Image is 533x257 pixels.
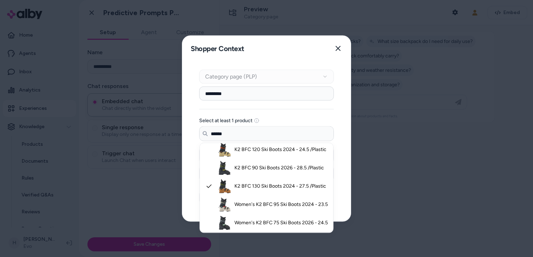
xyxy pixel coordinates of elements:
[218,198,232,212] img: Women's K2 BFC 95 Ski Boots 2024 - 23.5
[218,143,232,157] img: K2 BFC 120 Ski Boots 2024 - 24.5 /Plastic
[218,216,232,230] img: Women's K2 BFC 75 Ski Boots 2026 - 24.5
[234,220,328,227] span: Women's K2 BFC 75 Ski Boots 2026 - 24.5
[199,190,232,205] button: Submit
[234,146,326,153] span: K2 BFC 120 Ski Boots 2024 - 24.5 /Plastic
[234,165,324,172] span: K2 BFC 90 Ski Boots 2026 - 28.5 /Plastic
[234,183,326,190] span: K2 BFC 130 Ski Boots 2024 - 27.5 /Plastic
[199,118,252,123] label: Select at least 1 product
[218,180,232,194] img: K2 BFC 130 Ski Boots 2024 - 27.5 /Plastic
[234,201,328,208] span: Women's K2 BFC 95 Ski Boots 2024 - 23.5
[218,161,232,175] img: K2 BFC 90 Ski Boots 2026 - 28.5 /Plastic
[188,41,244,56] h2: Shopper Context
